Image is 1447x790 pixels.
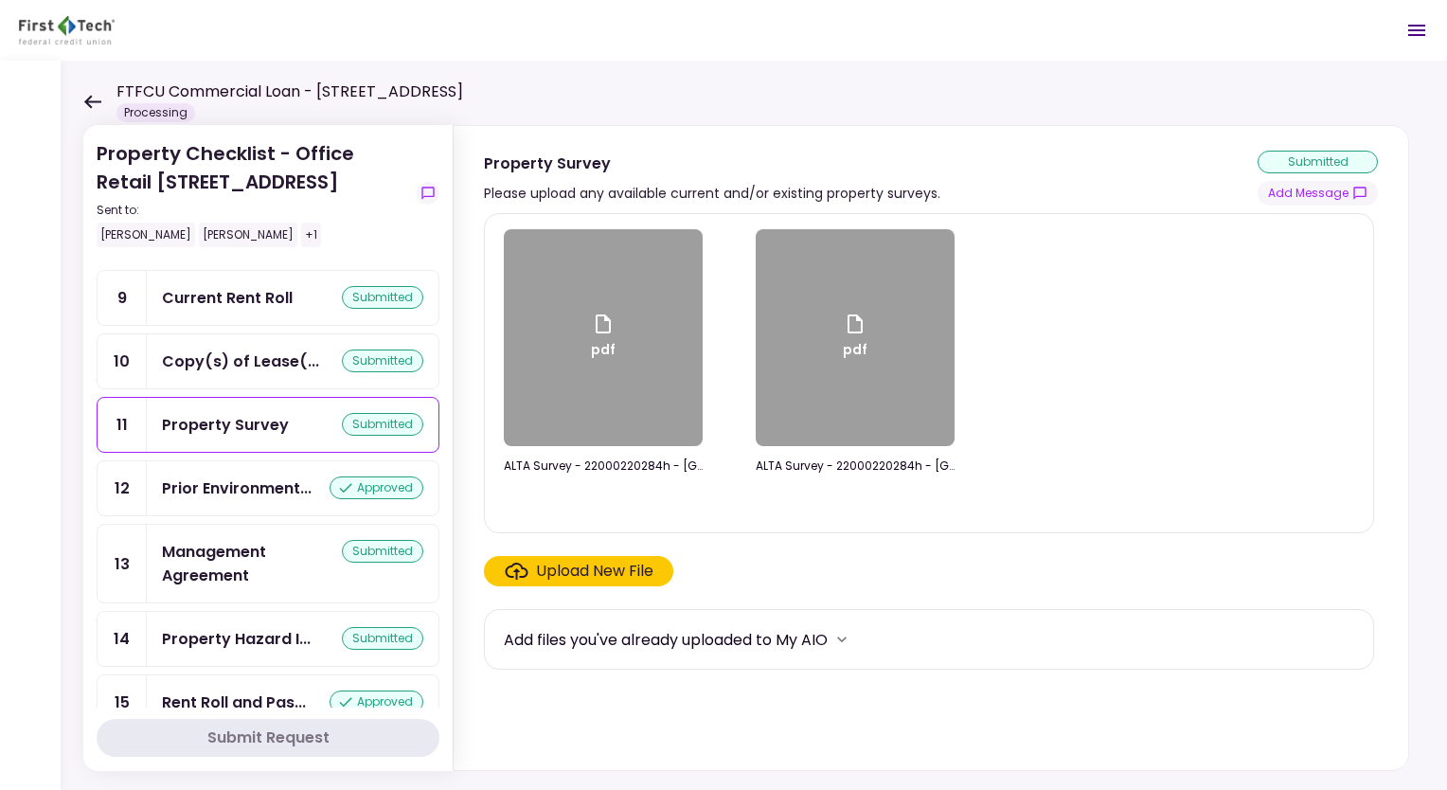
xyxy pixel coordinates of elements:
span: Click here to upload the required document [484,556,673,586]
div: submitted [342,286,423,309]
div: Current Rent Roll [162,286,293,310]
div: Please upload any available current and/or existing property surveys. [484,182,940,205]
a: 9Current Rent Rollsubmitted [97,270,439,326]
div: [PERSON_NAME] [199,223,297,247]
div: submitted [342,627,423,650]
div: ALTA Survey - 22000220284h - Northeast Square 08-15-2023(5183665.1).pdf [504,458,703,475]
a: 13Management Agreementsubmitted [97,524,439,603]
div: pdf [591,313,616,364]
div: Property Hazard Insurance Policy and Liability Insurance Policy [162,627,311,651]
div: 11 [98,398,147,452]
div: submitted [342,540,423,563]
div: Prior Environmental Phase I and/or Phase II [162,476,312,500]
div: Property Survey [484,152,940,175]
div: Add files you've already uploaded to My AIO [504,628,828,652]
a: 12Prior Environmental Phase I and/or Phase IIapproved [97,460,439,516]
div: submitted [1258,151,1378,173]
img: Partner icon [19,16,115,45]
button: Submit Request [97,719,439,757]
div: 9 [98,271,147,325]
div: submitted [342,350,423,372]
div: 10 [98,334,147,388]
a: 10Copy(s) of Lease(s) and Amendment(s)submitted [97,333,439,389]
div: [PERSON_NAME] [97,223,195,247]
button: more [828,625,856,654]
div: Processing [116,103,195,122]
div: Rent Roll and Past Due Affidavit [162,691,306,714]
div: 12 [98,461,147,515]
a: 14Property Hazard Insurance Policy and Liability Insurance Policysubmitted [97,611,439,667]
div: submitted [342,413,423,436]
a: 11Property Surveysubmitted [97,397,439,453]
h1: FTFCU Commercial Loan - [STREET_ADDRESS] [116,81,463,103]
div: 13 [98,525,147,602]
div: Property Checklist - Office Retail [STREET_ADDRESS] [97,139,409,247]
button: Open menu [1394,8,1439,53]
div: approved [330,691,423,713]
div: Management Agreement [162,540,342,587]
div: Copy(s) of Lease(s) and Amendment(s) [162,350,319,373]
div: Upload New File [536,560,653,583]
div: approved [330,476,423,499]
div: Property Survey [162,413,289,437]
div: 15 [98,675,147,729]
div: pdf [843,313,867,364]
div: 14 [98,612,147,666]
div: Sent to: [97,202,409,219]
div: +1 [301,223,321,247]
button: show-messages [417,182,439,205]
div: Property SurveyPlease upload any available current and/or existing property surveys.submittedshow... [453,125,1409,771]
div: ALTA Survey - 22000220284h - Northeast Square 08-15-2023(5183665.1).pdf [756,458,955,475]
a: 15Rent Roll and Past Due Affidavitapproved [97,674,439,730]
button: show-messages [1258,181,1378,206]
div: Submit Request [207,727,330,749]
